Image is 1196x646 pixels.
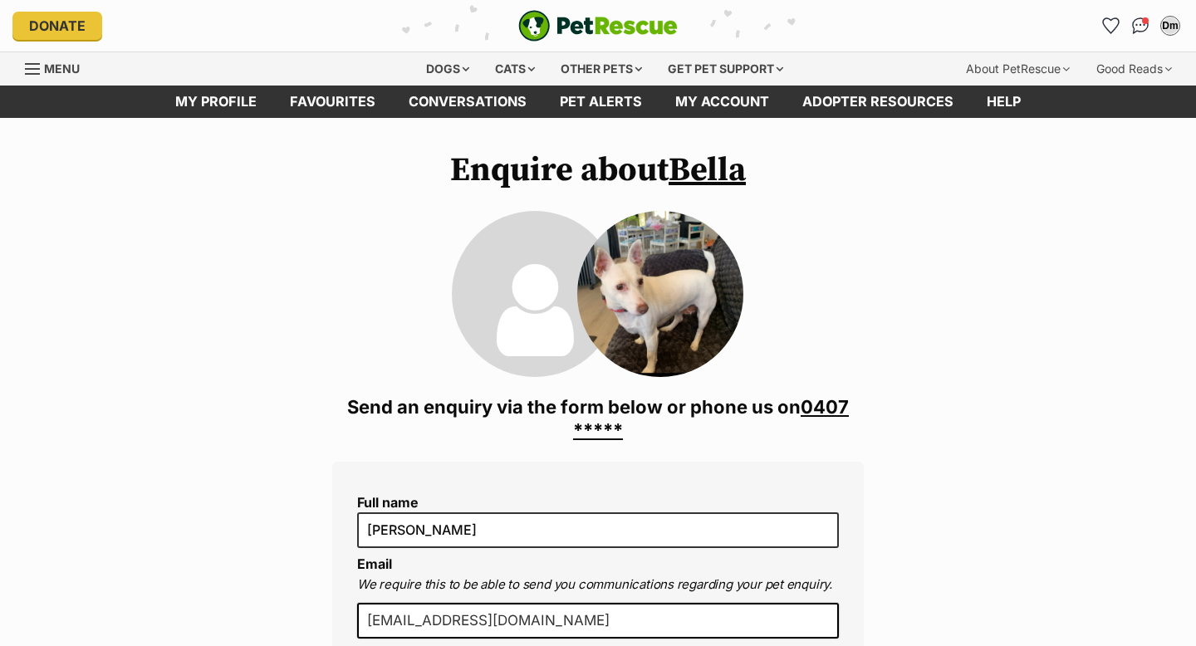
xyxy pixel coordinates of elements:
a: Donate [12,12,102,40]
label: Email [357,555,392,572]
img: Bella [577,211,743,377]
h3: Send an enquiry via the form below or phone us on [332,395,864,442]
div: Cats [483,52,547,86]
a: Bella [669,149,746,191]
img: logo-e224e6f780fb5917bec1dbf3a21bbac754714ae5b6737aabdf751b685950b380.svg [518,10,678,42]
a: Favourites [1097,12,1124,39]
a: My profile [159,86,273,118]
div: About PetRescue [954,52,1081,86]
a: Pet alerts [543,86,659,118]
a: PetRescue [518,10,678,42]
div: Get pet support [656,52,795,86]
button: My account [1157,12,1184,39]
ul: Account quick links [1097,12,1184,39]
img: chat-41dd97257d64d25036548639549fe6c8038ab92f7586957e7f3b1b290dea8141.svg [1132,17,1149,34]
a: Conversations [1127,12,1154,39]
a: Adopter resources [786,86,970,118]
div: Good Reads [1085,52,1184,86]
a: Menu [25,52,91,82]
div: Other pets [549,52,654,86]
h1: Enquire about [332,151,864,189]
a: Help [970,86,1037,118]
div: Dogs [414,52,481,86]
label: Full name [357,495,839,510]
div: Dm [1162,17,1179,34]
a: conversations [392,86,543,118]
a: My account [659,86,786,118]
span: Menu [44,61,80,76]
p: We require this to be able to send you communications regarding your pet enquiry. [357,575,839,595]
a: Favourites [273,86,392,118]
input: E.g. Jimmy Chew [357,512,839,547]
